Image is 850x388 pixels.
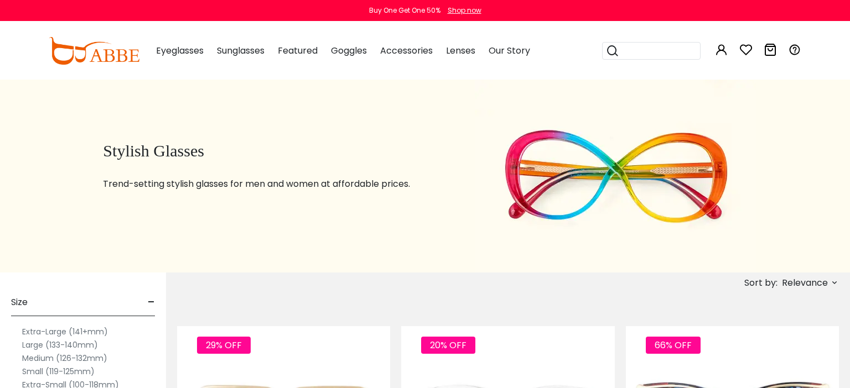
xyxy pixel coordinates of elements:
label: Extra-Large (141+mm) [22,325,108,338]
span: Eyeglasses [156,44,204,57]
a: Shop now [442,6,481,15]
span: Our Story [489,44,530,57]
span: Accessories [380,44,433,57]
span: - [148,289,155,316]
img: stylish glasses [475,79,756,272]
span: 66% OFF [646,337,701,354]
div: Buy One Get One 50% [369,6,440,15]
label: Small (119-125mm) [22,365,95,378]
label: Medium (126-132mm) [22,352,107,365]
img: abbeglasses.com [49,37,139,65]
span: Sunglasses [217,44,265,57]
span: 20% OFF [421,337,475,354]
h1: Stylish Glasses [103,141,447,161]
span: Size [11,289,28,316]
span: Sort by: [744,276,778,289]
span: Goggles [331,44,367,57]
span: Lenses [446,44,475,57]
div: Shop now [448,6,481,15]
p: Trend-setting stylish glasses for men and women at affordable prices. [103,177,447,191]
span: 29% OFF [197,337,251,354]
span: Featured [278,44,318,57]
label: Large (133-140mm) [22,338,98,352]
span: Relevance [782,273,828,293]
